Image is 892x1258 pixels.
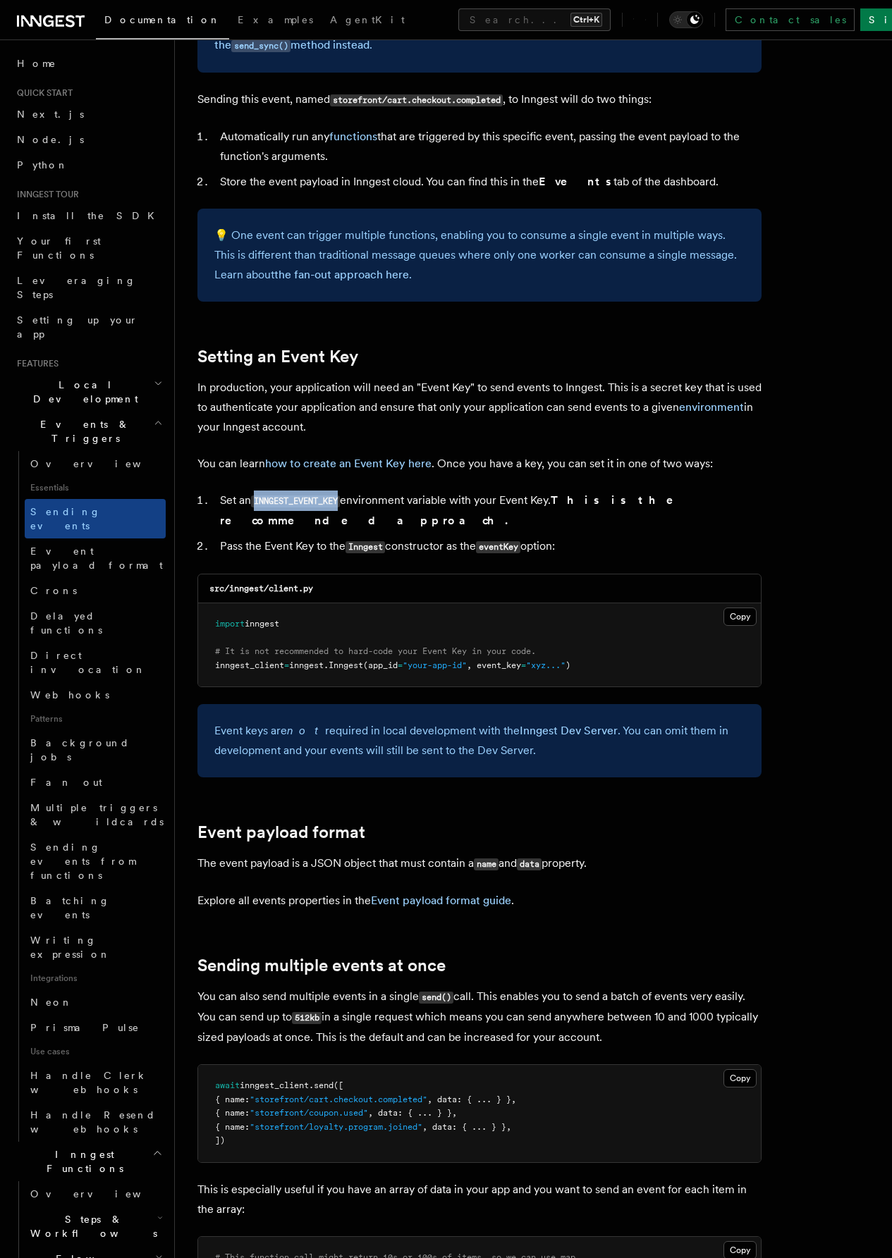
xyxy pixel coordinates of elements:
[324,660,329,670] span: .
[11,451,166,1142] div: Events & Triggers
[11,1142,166,1181] button: Inngest Functions
[216,172,762,192] li: Store the event payload in Inngest cloud. You can find this in the tab of the dashboard.
[11,417,154,445] span: Events & Triggers
[419,992,453,1004] code: send()
[723,1069,757,1087] button: Copy
[25,708,166,730] span: Patterns
[11,51,166,76] a: Home
[11,307,166,347] a: Setting up your app
[215,660,284,670] span: inngest_client
[403,660,467,670] span: "your-app-id"
[570,13,602,27] kbd: Ctrl+K
[329,660,363,670] span: Inngest
[30,895,110,920] span: Batching events
[17,210,163,221] span: Install the SDK
[11,378,154,406] span: Local Development
[30,737,130,763] span: Background jobs
[25,795,166,834] a: Multiple triggers & wildcards
[30,802,164,827] span: Multiple triggers & wildcards
[330,14,405,25] span: AgentKit
[330,94,503,106] code: storefront/cart.checkout.completed
[25,603,166,643] a: Delayed functions
[309,1080,314,1090] span: .
[30,585,77,596] span: Crons
[197,822,365,842] a: Event payload format
[30,689,109,701] span: Webhooks
[250,1122,422,1132] span: "storefront/loyalty.program.joined"
[215,1080,240,1090] span: await
[427,1094,516,1104] span: , data: { ... } },
[476,541,520,553] code: eventKey
[314,1080,334,1090] span: send
[11,152,166,178] a: Python
[25,476,166,499] span: Essentials
[30,610,102,636] span: Delayed functions
[30,1022,140,1033] span: Prisma Pulse
[363,660,398,670] span: (app_id
[104,14,221,25] span: Documentation
[368,1108,457,1118] span: , data: { ... } },
[11,203,166,228] a: Install the SDK
[25,1102,166,1142] a: Handle Resend webhooks
[30,1188,176,1200] span: Overview
[287,724,325,737] em: not
[322,4,413,38] a: AgentKit
[17,314,138,340] span: Setting up your app
[25,578,166,603] a: Crons
[251,495,340,507] code: INNGEST_EVENT_KEY
[25,1181,166,1207] a: Overview
[723,608,757,626] button: Copy
[11,101,166,127] a: Next.js
[250,1108,368,1118] span: "storefront/coupon.used"
[215,1122,250,1132] span: { name:
[398,660,403,670] span: =
[214,721,745,760] p: Event keys are required in local development with the . You can omit them in development and your...
[274,268,409,281] a: the fan-out approach here
[25,927,166,967] a: Writing expression
[30,1070,148,1095] span: Handle Clerk webhooks
[30,777,102,788] span: Fan out
[11,358,59,369] span: Features
[197,956,446,975] a: Sending multiple events at once
[250,1094,427,1104] span: "storefront/cart.checkout.completed"
[17,275,136,300] span: Leveraging Steps
[30,458,176,469] span: Overview
[30,841,135,881] span: Sending events from functions
[520,724,618,737] a: Inngest Dev Server
[11,1147,152,1176] span: Inngest Functions
[214,226,745,285] p: 💡 One event can trigger multiple functions, enabling you to consume a single event in multiple wa...
[17,134,84,145] span: Node.js
[17,56,56,70] span: Home
[30,506,101,531] span: Sending events
[25,1212,157,1240] span: Steps & Workflows
[197,90,762,110] p: Sending this event, named , to Inngest will do two things:
[11,372,166,412] button: Local Development
[25,1207,166,1246] button: Steps & Workflows
[11,189,79,200] span: Inngest tour
[197,454,762,474] p: You can learn . Once you have a key, you can set it in one of two ways:
[726,8,855,31] a: Contact sales
[25,499,166,538] a: Sending events
[245,619,279,629] span: inngest
[25,1063,166,1102] a: Handle Clerk webhooks
[197,1180,762,1219] p: This is especially useful if you have an array of data in your app and you want to send an event ...
[30,1109,156,1135] span: Handle Resend webhooks
[346,541,385,553] code: Inngest
[209,584,313,593] code: src/inngest/client.py
[216,536,762,557] li: Pass the Event Key to the constructor as the option:
[25,770,166,795] a: Fan out
[216,491,762,531] li: Set an environment variable with your Event Key.
[11,268,166,307] a: Leveraging Steps
[11,127,166,152] a: Node.js
[25,1040,166,1063] span: Use cases
[96,4,229,39] a: Documentation
[284,660,289,670] span: =
[216,127,762,166] li: Automatically run any that are triggered by this specific event, passing the event payload to the...
[197,378,762,437] p: In production, your application will need an "Event Key" to send events to Inngest. This is a sec...
[30,545,163,571] span: Event payload format
[422,1122,511,1132] span: , data: { ... } },
[467,660,521,670] span: , event_key
[25,682,166,708] a: Webhooks
[11,228,166,268] a: Your first Functions
[25,888,166,927] a: Batching events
